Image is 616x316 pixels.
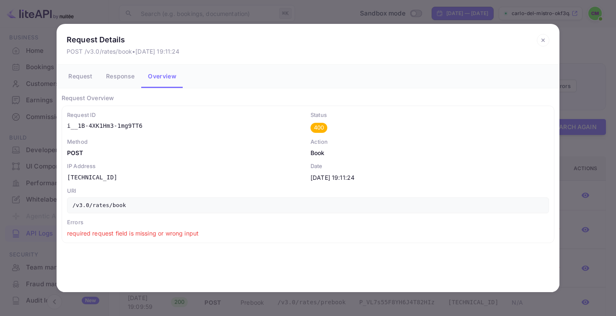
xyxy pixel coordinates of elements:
[67,148,305,157] p: POST
[311,111,549,119] p: Status
[99,65,141,88] button: Response
[67,229,549,238] p: required request field is missing or wrong input
[141,65,183,88] button: Overview
[67,197,549,213] p: /v3.0/rates/book
[67,47,180,56] p: POST /v3.0/rates/book • [DATE] 19:11:24
[67,173,305,182] p: [TECHNICAL_ID]
[67,122,305,130] p: i__1B-4XK1Hm3-1mg9TT6
[311,148,549,157] p: book
[67,34,180,45] p: Request Details
[62,65,99,88] button: Request
[67,218,549,227] p: Errors
[67,162,305,171] p: IP Address
[311,162,549,171] p: Date
[62,93,554,102] p: Request Overview
[67,111,305,119] p: Request ID
[311,173,549,182] p: [DATE] 19:11:24
[67,138,305,146] p: Method
[311,138,549,146] p: Action
[67,187,549,195] p: URI
[311,124,327,132] span: 400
